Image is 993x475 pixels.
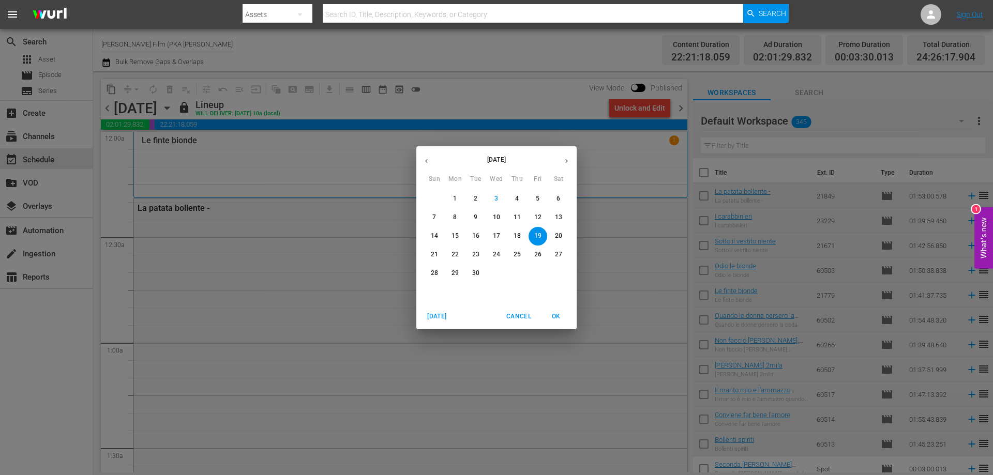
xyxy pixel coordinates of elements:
[529,227,547,246] button: 19
[487,227,506,246] button: 17
[529,246,547,264] button: 26
[446,227,464,246] button: 15
[549,208,568,227] button: 13
[534,250,541,259] p: 26
[431,250,438,259] p: 21
[974,207,993,268] button: Open Feedback Widget
[508,208,526,227] button: 11
[472,232,479,240] p: 16
[487,174,506,185] span: Wed
[446,174,464,185] span: Mon
[446,208,464,227] button: 8
[446,264,464,283] button: 29
[446,246,464,264] button: 22
[453,194,457,203] p: 1
[467,246,485,264] button: 23
[453,213,457,222] p: 8
[487,246,506,264] button: 24
[549,246,568,264] button: 27
[508,227,526,246] button: 18
[6,8,19,21] span: menu
[972,205,980,213] div: 1
[472,250,479,259] p: 23
[425,227,444,246] button: 14
[474,194,477,203] p: 2
[759,4,786,23] span: Search
[549,227,568,246] button: 20
[544,311,568,322] span: OK
[508,174,526,185] span: Thu
[536,194,539,203] p: 5
[452,269,459,278] p: 29
[425,174,444,185] span: Sun
[432,213,436,222] p: 7
[502,308,535,325] button: Cancel
[467,174,485,185] span: Tue
[487,208,506,227] button: 10
[539,308,573,325] button: OK
[446,190,464,208] button: 1
[452,232,459,240] p: 15
[514,213,521,222] p: 11
[425,264,444,283] button: 28
[506,311,531,322] span: Cancel
[467,208,485,227] button: 9
[493,213,500,222] p: 10
[493,232,500,240] p: 17
[555,232,562,240] p: 20
[467,227,485,246] button: 16
[556,194,560,203] p: 6
[425,246,444,264] button: 21
[534,232,541,240] p: 19
[467,190,485,208] button: 2
[514,250,521,259] p: 25
[425,208,444,227] button: 7
[529,190,547,208] button: 5
[467,264,485,283] button: 30
[487,190,506,208] button: 3
[956,10,983,19] a: Sign Out
[431,232,438,240] p: 14
[514,232,521,240] p: 18
[25,3,74,27] img: ans4CAIJ8jUAAAAAAAAAAAAAAAAAAAAAAAAgQb4GAAAAAAAAAAAAAAAAAAAAAAAAJMjXAAAAAAAAAAAAAAAAAAAAAAAAgAT5G...
[555,250,562,259] p: 27
[508,246,526,264] button: 25
[508,190,526,208] button: 4
[515,194,519,203] p: 4
[549,174,568,185] span: Sat
[529,174,547,185] span: Fri
[420,308,454,325] button: [DATE]
[494,194,498,203] p: 3
[549,190,568,208] button: 6
[452,250,459,259] p: 22
[474,213,477,222] p: 9
[425,311,449,322] span: [DATE]
[431,269,438,278] p: 28
[534,213,541,222] p: 12
[437,155,556,164] p: [DATE]
[555,213,562,222] p: 13
[493,250,500,259] p: 24
[529,208,547,227] button: 12
[472,269,479,278] p: 30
